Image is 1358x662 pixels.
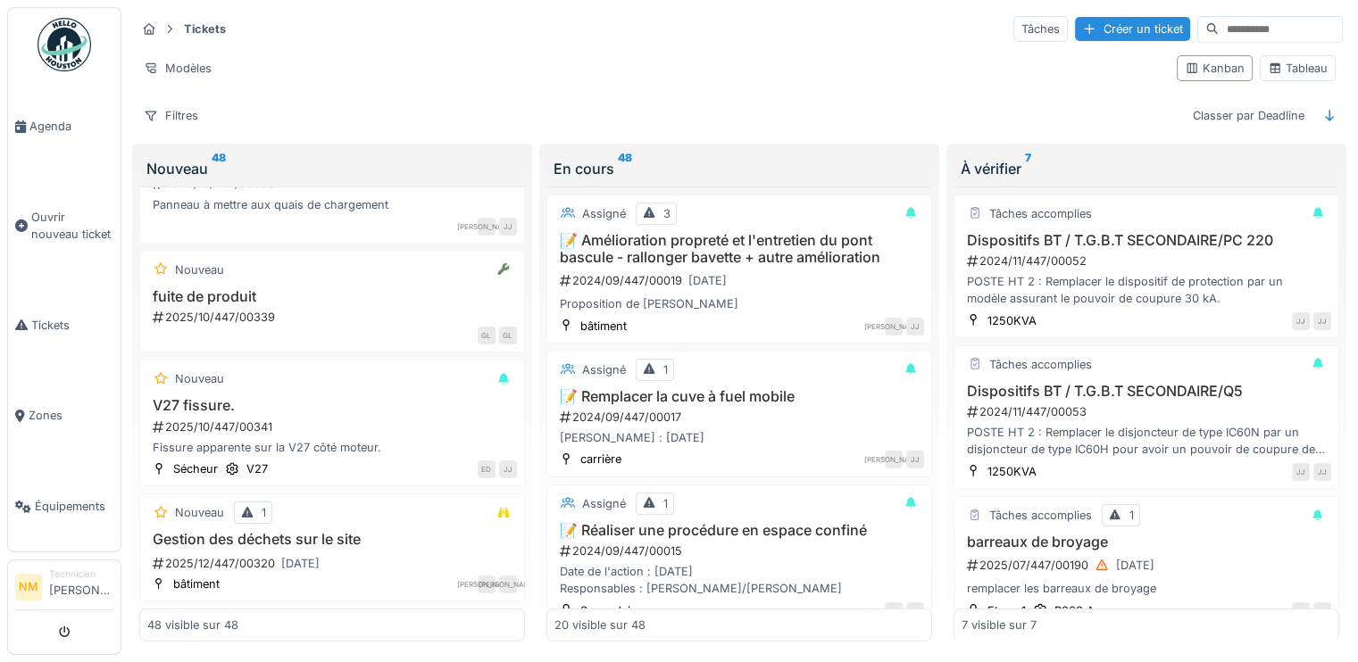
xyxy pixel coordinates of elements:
[8,370,121,461] a: Zones
[962,424,1331,458] div: POSTE HT 2 : Remplacer le disjoncteur de type IC60N par un disjoncteur de type IC60H pour avoir u...
[554,429,924,446] div: [PERSON_NAME] : [DATE]
[989,205,1092,222] div: Tâches accomplies
[582,361,626,378] div: Assigné
[15,567,113,610] a: NM Technicien[PERSON_NAME]
[8,172,121,280] a: Ouvrir nouveau ticket
[1075,17,1190,41] div: Créer un ticket
[663,495,668,512] div: 1
[175,370,224,387] div: Nouveau
[29,118,113,135] span: Agenda
[962,534,1331,550] h3: barreaux de broyage
[173,460,218,477] div: Sécheur
[49,567,113,606] li: [PERSON_NAME]
[147,196,517,213] div: Panneau à mettre aux quais de chargement
[663,361,668,378] div: 1
[8,81,121,172] a: Agenda
[147,397,517,414] h3: V27 fissure.
[1013,16,1068,42] div: Tâches
[558,542,924,559] div: 2024/09/447/00015
[965,554,1331,576] div: 2025/07/447/00190
[35,498,113,515] span: Équipements
[1313,463,1331,481] div: JJ
[478,218,496,236] div: [PERSON_NAME]
[499,218,517,236] div: JJ
[1292,312,1310,330] div: JJ
[8,279,121,370] a: Tickets
[554,563,924,597] div: Date de l'action : [DATE] Responsables : [PERSON_NAME]/[PERSON_NAME]
[1054,602,1095,619] div: B203 A
[146,158,518,179] div: Nouveau
[962,232,1331,249] h3: Dispositifs BT / T.G.B.T SECONDAIRE/PC 220
[554,295,924,312] div: Proposition de [PERSON_NAME]
[1129,507,1134,524] div: 1
[8,461,121,552] a: Équipements
[478,575,496,593] div: [PERSON_NAME]
[989,507,1092,524] div: Tâches accomplies
[151,309,517,326] div: 2025/10/447/00339
[175,261,224,278] div: Nouveau
[1185,103,1312,128] div: Classer par Deadline
[580,318,627,335] div: bâtiment
[554,522,924,539] h3: 📝 Réaliser une procédure en espace confiné
[1185,60,1245,77] div: Kanban
[962,273,1331,307] div: POSTE HT 2 : Remplacer le dispositif de protection par un modèle assurant le pouvoir de coupure 3...
[147,531,517,548] h3: Gestion des déchets sur le site
[885,318,903,335] div: [PERSON_NAME]
[906,318,924,335] div: JJ
[1292,602,1310,620] div: JJ
[1025,158,1031,179] sup: 7
[37,18,91,71] img: Badge_color-CXgf-gQk.svg
[989,356,1092,373] div: Tâches accomplies
[663,205,671,222] div: 3
[885,602,903,620] div: [PERSON_NAME]
[582,205,626,222] div: Assigné
[1116,557,1154,574] div: [DATE]
[136,103,206,128] div: Filtres
[1292,463,1310,481] div: JJ
[147,288,517,305] h3: fuite de produit
[31,209,113,243] span: Ouvrir nouveau ticket
[554,616,646,633] div: 20 visible sur 48
[15,574,42,600] li: NM
[1313,602,1331,620] div: JJ
[558,269,924,292] div: 2024/09/447/00019
[1313,312,1331,330] div: JJ
[175,504,224,521] div: Nouveau
[499,460,517,478] div: JJ
[136,55,220,81] div: Modèles
[962,616,1037,633] div: 7 visible sur 7
[688,272,727,289] div: [DATE]
[499,575,517,593] div: [PERSON_NAME]
[987,602,1026,619] div: Etage 1
[147,439,517,456] div: Fissure apparente sur la V27 côté moteur.
[582,495,626,512] div: Assigné
[961,158,1332,179] div: À vérifier
[29,407,113,424] span: Zones
[499,327,517,344] div: GL
[177,21,233,37] strong: Tickets
[558,409,924,426] div: 2024/09/447/00017
[906,602,924,620] div: JJ
[580,602,641,619] div: Secondaire
[281,555,320,572] div: [DATE]
[906,451,924,468] div: JJ
[554,388,924,405] h3: 📝 Remplacer la cuve à fuel mobile
[212,158,226,179] sup: 48
[1268,60,1328,77] div: Tableau
[151,552,517,575] div: 2025/12/447/00320
[965,403,1331,420] div: 2024/11/447/00053
[262,504,266,521] div: 1
[554,158,925,179] div: En cours
[618,158,632,179] sup: 48
[147,616,238,633] div: 48 visible sur 48
[987,463,1037,480] div: 1250KVA
[31,317,113,334] span: Tickets
[151,418,517,435] div: 2025/10/447/00341
[580,451,621,468] div: carrière
[478,460,496,478] div: ED
[987,312,1037,329] div: 1250KVA
[965,252,1331,269] div: 2024/11/447/00052
[554,232,924,266] h3: 📝 Amélioration propreté et l'entretien du pont bascule - rallonger bavette + autre amélioration
[885,451,903,468] div: [PERSON_NAME]
[173,575,220,592] div: bâtiment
